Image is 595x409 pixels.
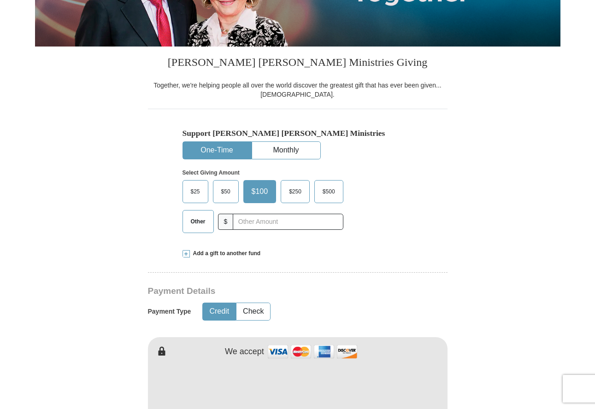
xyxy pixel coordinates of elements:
[233,214,343,230] input: Other Amount
[186,185,205,199] span: $25
[186,215,210,228] span: Other
[148,47,448,81] h3: [PERSON_NAME] [PERSON_NAME] Ministries Giving
[236,303,270,320] button: Check
[183,169,240,176] strong: Select Giving Amount
[218,214,234,230] span: $
[318,185,340,199] span: $500
[148,286,383,297] h3: Payment Details
[225,347,264,357] h4: We accept
[203,303,236,320] button: Credit
[266,342,359,362] img: credit cards accepted
[148,81,448,99] div: Together, we're helping people all over the world discover the greatest gift that has ever been g...
[284,185,306,199] span: $250
[247,185,273,199] span: $100
[183,142,251,159] button: One-Time
[190,250,261,257] span: Add a gift to another fund
[217,185,235,199] span: $50
[148,308,191,316] h5: Payment Type
[183,129,413,138] h5: Support [PERSON_NAME] [PERSON_NAME] Ministries
[252,142,320,159] button: Monthly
